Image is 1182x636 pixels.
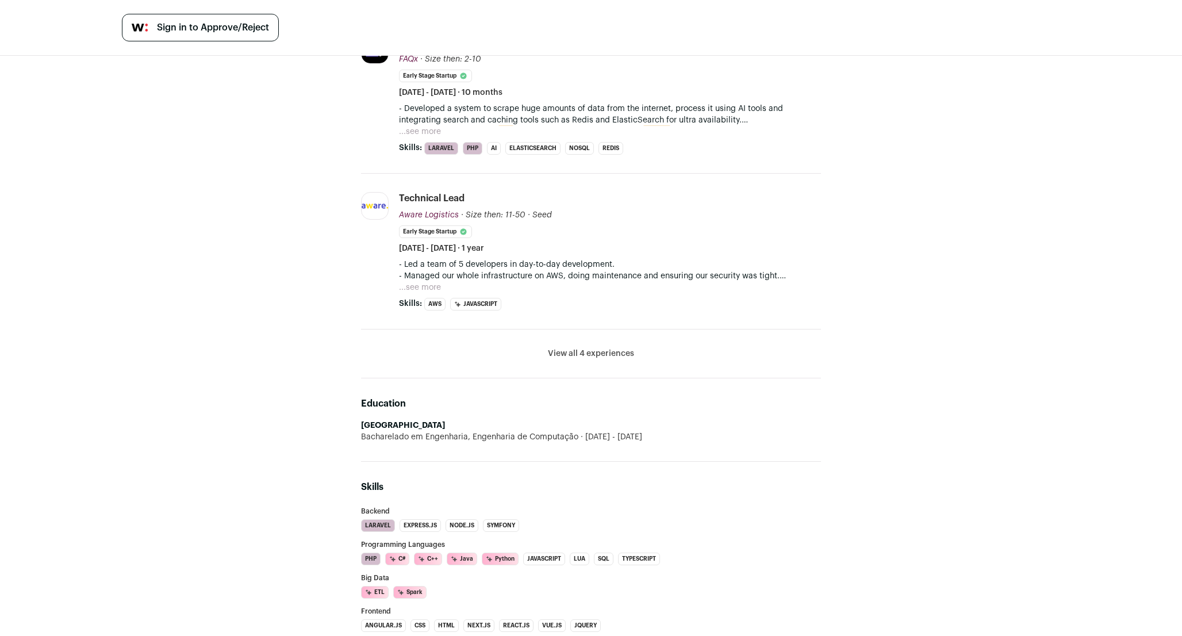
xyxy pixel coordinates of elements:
li: HTML [434,619,459,632]
a: Sign in to Approve/Reject [122,14,279,41]
li: jQuery [570,619,601,632]
span: [DATE] - [DATE] [578,431,642,443]
li: Early Stage Startup [399,70,472,82]
h3: Big Data [361,574,821,581]
span: Skills: [399,298,422,309]
span: Sign in to Approve/Reject [157,21,269,35]
li: PHP [361,553,381,565]
li: Python [482,553,519,565]
span: · Size then: 2-10 [420,55,481,63]
span: · Size then: 11-50 [461,211,525,219]
li: NoSQL [565,142,594,155]
li: JavaScript [523,553,565,565]
span: [DATE] - [DATE] · 1 year [399,243,484,254]
span: Aware Logistics [399,211,459,219]
li: Spark [393,586,427,599]
li: TypeScript [618,553,660,565]
li: ETL [361,586,389,599]
span: FAQx [399,55,418,63]
li: AI [487,142,501,155]
span: Seed [532,211,552,219]
li: Redis [598,142,623,155]
span: Skills: [399,142,422,154]
div: Technical Lead [399,192,465,205]
mark: Laravel [643,125,670,138]
p: - Developed a system to scrape huge amounts of data from the internet, process it using AI tools ... [399,103,821,126]
li: Vue.js [538,619,566,632]
li: Express.js [400,519,441,532]
li: CSS [410,619,429,632]
li: C# [385,553,409,565]
h3: Programming Languages [361,541,821,548]
li: PHP [463,142,482,155]
img: wellfound-symbol-flush-black-fb3c872781a75f747ccb3a119075da62bfe97bd399995f84a933054e44a575c4.png [132,24,148,32]
li: JavaScript [450,298,501,311]
div: Bacharelado em Engenharia, Engenharia de Computação [361,431,821,443]
li: Next.js [463,619,494,632]
button: ...see more [399,126,441,137]
li: Laravel [361,519,395,532]
p: - Led a team of 5 developers in day-to-day development. [399,259,821,270]
li: Java [447,553,477,565]
span: [DATE] - [DATE] · 10 months [399,87,502,98]
button: View all 4 experiences [548,348,634,359]
li: Node.js [446,519,478,532]
li: Symfony [483,519,519,532]
h2: Education [361,397,821,411]
h3: Backend [361,508,821,515]
li: AWS [424,298,446,311]
li: React.js [499,619,534,632]
li: C++ [414,553,442,565]
li: Laravel [424,142,458,155]
span: · [528,209,530,221]
li: Angular.js [361,619,406,632]
img: 69a1c3859982ed2f651c325f2703d9331b1697ef07eb5d9b2ecbfcf0bc1c1e1b.png [362,202,388,210]
li: Early Stage Startup [399,225,472,238]
p: - Managed our whole infrastructure on AWS, doing maintenance and ensuring our security was tight. [399,270,821,282]
h2: Skills [361,480,821,494]
h3: Frontend [361,608,821,615]
strong: [GEOGRAPHIC_DATA] [361,422,445,430]
li: SQL [594,553,613,565]
button: ...see more [399,282,441,293]
mark: PHP [498,125,513,138]
li: Lua [570,553,589,565]
li: Elasticsearch [505,142,561,155]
